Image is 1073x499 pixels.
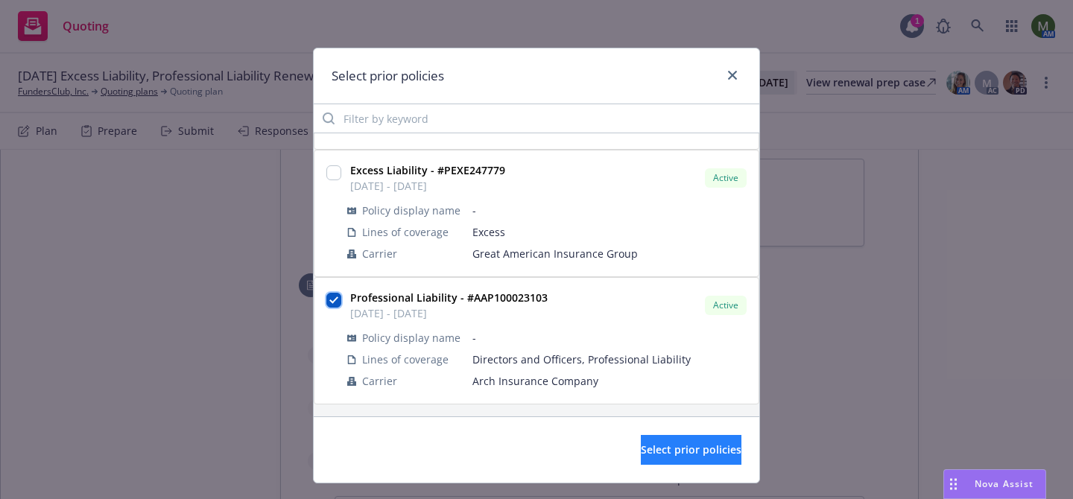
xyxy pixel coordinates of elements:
[350,178,505,194] span: [DATE] - [DATE]
[350,305,548,321] span: [DATE] - [DATE]
[472,373,747,389] span: Arch Insurance Company
[641,442,741,457] span: Select prior policies
[362,224,449,240] span: Lines of coverage
[350,290,548,305] strong: Professional Liability - #AAP100023103
[944,470,963,498] div: Drag to move
[362,373,397,389] span: Carrier
[472,203,747,218] span: -
[362,352,449,367] span: Lines of coverage
[711,299,741,312] span: Active
[314,104,759,133] input: Filter by keyword
[350,163,505,177] strong: Excess Liability - #PEXE247779
[724,66,741,84] a: close
[641,435,741,465] button: Select prior policies
[711,171,741,185] span: Active
[362,330,460,346] span: Policy display name
[975,477,1034,490] span: Nova Assist
[943,469,1046,499] button: Nova Assist
[472,352,747,367] span: Directors and Officers, Professional Liability
[472,224,747,240] span: Excess
[332,66,444,86] h1: Select prior policies
[472,246,747,261] span: Great American Insurance Group
[362,246,397,261] span: Carrier
[472,330,747,346] span: -
[362,203,460,218] span: Policy display name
